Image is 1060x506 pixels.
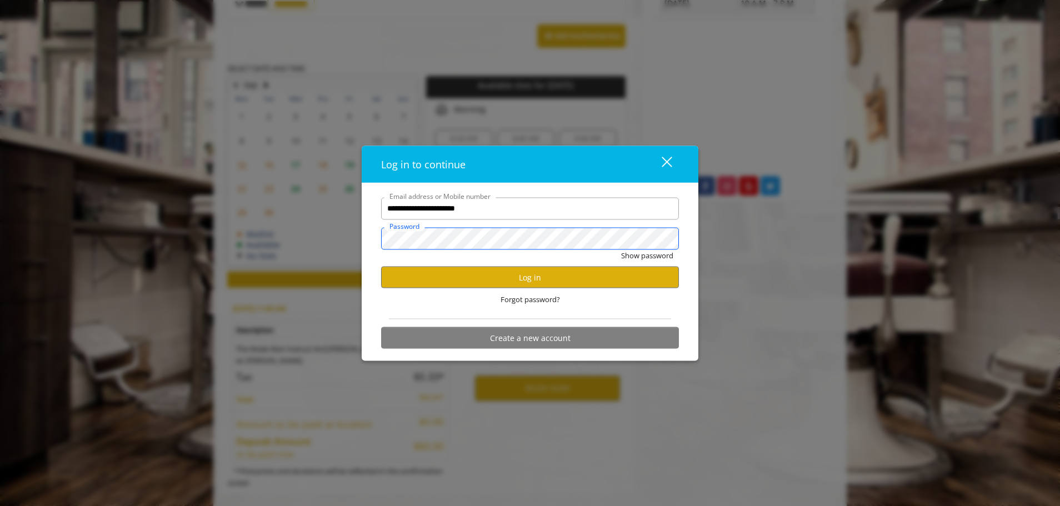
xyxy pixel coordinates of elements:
button: Create a new account [381,327,679,349]
label: Password [384,221,425,231]
button: close dialog [641,153,679,176]
input: Password [381,227,679,249]
label: Email address or Mobile number [384,191,496,201]
input: Email address or Mobile number [381,197,679,219]
button: Log in [381,267,679,288]
span: Log in to continue [381,157,466,171]
div: close dialog [649,156,671,172]
button: Show password [621,249,673,261]
span: Forgot password? [501,294,560,305]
